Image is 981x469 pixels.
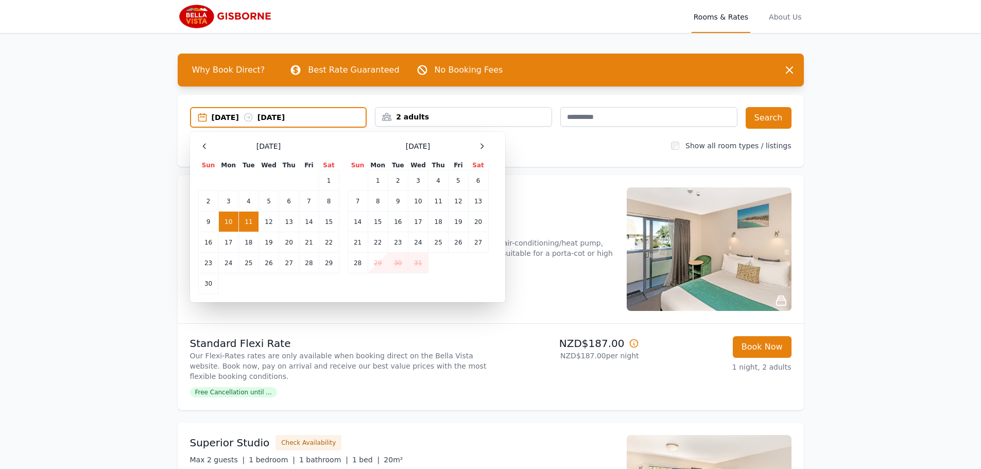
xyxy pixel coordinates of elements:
span: [DATE] [406,141,430,151]
td: 15 [319,212,339,232]
td: 20 [468,212,488,232]
td: 6 [279,191,299,212]
th: Fri [299,161,319,170]
th: Thu [279,161,299,170]
td: 30 [198,273,218,294]
td: 18 [428,212,449,232]
td: 27 [279,253,299,273]
span: 1 bathroom | [299,456,348,464]
button: Book Now [733,336,791,358]
span: [DATE] [256,141,281,151]
div: [DATE] [DATE] [212,112,366,123]
th: Sun [348,161,368,170]
span: 1 bed | [352,456,380,464]
p: Standard Flexi Rate [190,336,487,351]
p: Best Rate Guaranteed [308,64,399,76]
td: 30 [388,253,408,273]
td: 12 [259,212,279,232]
td: 19 [259,232,279,253]
span: 1 bedroom | [249,456,295,464]
td: 13 [468,191,488,212]
td: 2 [388,170,408,191]
td: 10 [218,212,238,232]
td: 24 [408,232,428,253]
td: 8 [319,191,339,212]
td: 26 [259,253,279,273]
td: 25 [428,232,449,253]
td: 1 [319,170,339,191]
td: 18 [238,232,259,253]
th: Sat [319,161,339,170]
th: Tue [388,161,408,170]
p: No Booking Fees [435,64,503,76]
img: Bella Vista Gisborne [178,4,277,29]
td: 11 [428,191,449,212]
td: 7 [299,191,319,212]
th: Wed [259,161,279,170]
p: 1 night, 2 adults [647,362,791,372]
td: 21 [348,232,368,253]
th: Sun [198,161,218,170]
td: 2 [198,191,218,212]
label: Show all room types / listings [685,142,791,150]
span: Why Book Direct? [184,60,273,80]
td: 28 [299,253,319,273]
td: 24 [218,253,238,273]
h3: Superior Studio [190,436,270,450]
td: 15 [368,212,388,232]
td: 21 [299,232,319,253]
th: Wed [408,161,428,170]
td: 10 [408,191,428,212]
p: NZD$187.00 [495,336,639,351]
td: 4 [238,191,259,212]
span: 20m² [384,456,403,464]
td: 1 [368,170,388,191]
td: 14 [299,212,319,232]
td: 5 [259,191,279,212]
th: Fri [449,161,468,170]
td: 6 [468,170,488,191]
td: 11 [238,212,259,232]
td: 26 [449,232,468,253]
button: Search [746,107,791,129]
td: 23 [388,232,408,253]
p: NZD$187.00 per night [495,351,639,361]
td: 14 [348,212,368,232]
button: Check Availability [276,435,341,450]
td: 3 [408,170,428,191]
div: 2 adults [375,112,552,122]
td: 20 [279,232,299,253]
th: Mon [218,161,238,170]
th: Mon [368,161,388,170]
td: 4 [428,170,449,191]
td: 31 [408,253,428,273]
th: Tue [238,161,259,170]
td: 13 [279,212,299,232]
td: 7 [348,191,368,212]
td: 22 [319,232,339,253]
td: 3 [218,191,238,212]
td: 19 [449,212,468,232]
span: Max 2 guests | [190,456,245,464]
th: Thu [428,161,449,170]
td: 27 [468,232,488,253]
span: Free Cancellation until ... [190,387,277,397]
td: 23 [198,253,218,273]
td: 17 [218,232,238,253]
td: 29 [319,253,339,273]
td: 9 [388,191,408,212]
td: 5 [449,170,468,191]
td: 28 [348,253,368,273]
td: 12 [449,191,468,212]
td: 8 [368,191,388,212]
td: 22 [368,232,388,253]
td: 16 [388,212,408,232]
td: 25 [238,253,259,273]
td: 17 [408,212,428,232]
th: Sat [468,161,488,170]
td: 9 [198,212,218,232]
td: 29 [368,253,388,273]
td: 16 [198,232,218,253]
p: Our Flexi-Rates rates are only available when booking direct on the Bella Vista website. Book now... [190,351,487,381]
